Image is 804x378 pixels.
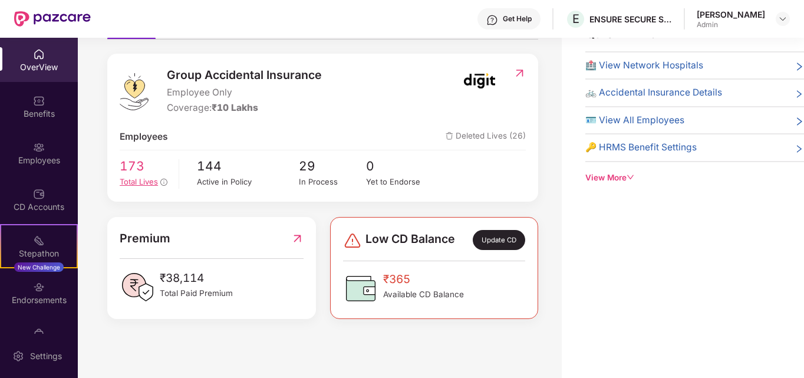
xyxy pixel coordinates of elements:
[299,156,367,176] span: 29
[291,229,304,248] img: RedirectIcon
[1,248,77,259] div: Stepathon
[778,14,787,24] img: svg+xml;base64,PHN2ZyBpZD0iRHJvcGRvd24tMzJ4MzIiIHhtbG5zPSJodHRwOi8vd3d3LnczLm9yZy8yMDAwL3N2ZyIgd2...
[473,230,525,250] div: Update CD
[365,230,455,250] span: Low CD Balance
[572,12,579,26] span: E
[27,350,65,362] div: Settings
[33,188,45,200] img: svg+xml;base64,PHN2ZyBpZD0iQ0RfQWNjb3VudHMiIGRhdGEtbmFtZT0iQ0QgQWNjb3VudHMiIHhtbG5zPSJodHRwOi8vd3...
[33,235,45,246] img: svg+xml;base64,PHN2ZyB4bWxucz0iaHR0cDovL3d3dy53My5vcmcvMjAwMC9zdmciIHdpZHRoPSIyMSIgaGVpZ2h0PSIyMC...
[343,231,362,250] img: svg+xml;base64,PHN2ZyBpZD0iRGFuZ2VyLTMyeDMyIiB4bWxucz0iaHR0cDovL3d3dy53My5vcmcvMjAwMC9zdmciIHdpZH...
[33,328,45,340] img: svg+xml;base64,PHN2ZyBpZD0iTXlfT3JkZXJzIiBkYXRhLW5hbWU9Ik15IE9yZGVycyIgeG1sbnM9Imh0dHA6Ly93d3cudz...
[167,66,322,84] span: Group Accidental Insurance
[697,9,765,20] div: [PERSON_NAME]
[343,271,378,306] img: CDBalanceIcon
[585,58,703,73] span: 🏥 View Network Hospitals
[33,281,45,293] img: svg+xml;base64,PHN2ZyBpZD0iRW5kb3JzZW1lbnRzIiB4bWxucz0iaHR0cDovL3d3dy53My5vcmcvMjAwMC9zdmciIHdpZH...
[120,177,158,186] span: Total Lives
[120,130,168,144] span: Employees
[585,140,697,155] span: 🔑 HRMS Benefit Settings
[457,66,502,96] img: insurerIcon
[446,132,453,140] img: deleteIcon
[795,88,804,100] span: right
[14,262,64,272] div: New Challenge
[585,86,722,100] span: 🚲 Accidental Insurance Details
[167,101,322,115] div: Coverage:
[33,95,45,107] img: svg+xml;base64,PHN2ZyBpZD0iQmVuZWZpdHMiIHhtbG5zPSJodHRwOi8vd3d3LnczLm9yZy8yMDAwL3N2ZyIgd2lkdGg9Ij...
[366,176,434,188] div: Yet to Endorse
[160,179,167,186] span: info-circle
[212,102,258,113] span: ₹10 Lakhs
[167,86,322,100] span: Employee Only
[366,156,434,176] span: 0
[160,287,233,300] span: Total Paid Premium
[795,116,804,127] span: right
[12,350,24,362] img: svg+xml;base64,PHN2ZyBpZD0iU2V0dGluZy0yMHgyMCIgeG1sbnM9Imh0dHA6Ly93d3cudzMub3JnLzIwMDAvc3ZnIiB3aW...
[585,113,684,127] span: 🪪 View All Employees
[589,14,672,25] div: ENSURE SECURE SERVICES PRIVATE LIMITED
[120,229,170,248] span: Premium
[383,271,464,288] span: ₹365
[299,176,367,188] div: In Process
[197,156,298,176] span: 144
[503,14,532,24] div: Get Help
[160,269,233,287] span: ₹38,114
[627,173,635,182] span: down
[795,61,804,73] span: right
[513,67,526,79] img: RedirectIcon
[120,269,155,305] img: PaidPremiumIcon
[383,288,464,301] span: Available CD Balance
[697,20,765,29] div: Admin
[197,176,298,188] div: Active in Policy
[120,156,170,176] span: 173
[446,130,526,144] span: Deleted Lives (26)
[14,11,91,27] img: New Pazcare Logo
[486,14,498,26] img: svg+xml;base64,PHN2ZyBpZD0iSGVscC0zMngzMiIgeG1sbnM9Imh0dHA6Ly93d3cudzMub3JnLzIwMDAvc3ZnIiB3aWR0aD...
[33,142,45,153] img: svg+xml;base64,PHN2ZyBpZD0iRW1wbG95ZWVzIiB4bWxucz0iaHR0cDovL3d3dy53My5vcmcvMjAwMC9zdmciIHdpZHRoPS...
[795,143,804,155] span: right
[585,172,804,184] div: View More
[120,73,149,110] img: logo
[33,48,45,60] img: svg+xml;base64,PHN2ZyBpZD0iSG9tZSIgeG1sbnM9Imh0dHA6Ly93d3cudzMub3JnLzIwMDAvc3ZnIiB3aWR0aD0iMjAiIG...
